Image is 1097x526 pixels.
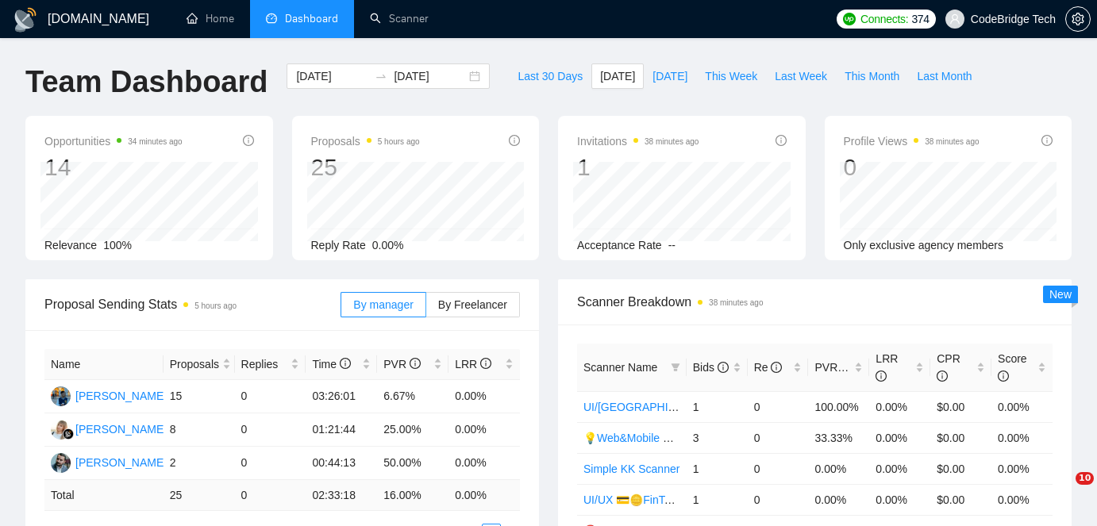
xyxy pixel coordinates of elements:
[718,362,729,373] span: info-circle
[51,386,71,406] img: SA
[394,67,466,85] input: End date
[340,358,351,369] span: info-circle
[844,132,980,151] span: Profile Views
[991,453,1053,484] td: 0.00%
[306,480,377,511] td: 02:33:18
[285,12,338,25] span: Dashboard
[377,447,448,480] td: 50.00%
[917,67,972,85] span: Last Month
[377,380,448,413] td: 6.67%
[687,484,748,515] td: 1
[312,358,350,371] span: Time
[509,135,520,146] span: info-circle
[164,349,235,380] th: Proposals
[377,480,448,511] td: 16.00 %
[311,239,366,251] span: Reply Rate
[448,413,520,447] td: 0.00%
[644,63,696,89] button: [DATE]
[771,362,782,373] span: info-circle
[930,422,991,453] td: $0.00
[577,292,1053,312] span: Scanner Breakdown
[194,301,237,310] time: 5 hours ago
[748,422,809,453] td: 0
[583,361,657,374] span: Scanner Name
[1066,13,1090,25] span: setting
[687,391,748,422] td: 1
[51,455,167,468] a: KK[PERSON_NAME]
[583,463,679,475] a: Simple KK Scanner
[164,380,235,413] td: 15
[583,432,764,444] a: 💡Web&Mobile UI/UX SaaS (Mariia)
[383,358,421,371] span: PVR
[75,454,167,471] div: [PERSON_NAME]
[876,371,887,382] span: info-circle
[668,239,676,251] span: --
[438,298,507,311] span: By Freelancer
[1049,288,1072,301] span: New
[63,428,74,440] img: gigradar-bm.png
[1076,472,1094,485] span: 10
[911,10,929,28] span: 374
[925,137,979,146] time: 38 minutes ago
[311,132,420,151] span: Proposals
[241,355,288,373] span: Replies
[908,63,980,89] button: Last Month
[1065,6,1091,32] button: setting
[448,480,520,511] td: 0.00 %
[372,239,404,251] span: 0.00%
[1041,135,1053,146] span: info-circle
[808,453,869,484] td: 0.00%
[128,137,182,146] time: 34 minutes ago
[709,298,763,307] time: 38 minutes ago
[13,7,38,33] img: logo
[577,132,699,151] span: Invitations
[518,67,583,85] span: Last 30 Days
[44,294,341,314] span: Proposal Sending Stats
[51,453,71,473] img: KK
[480,358,491,369] span: info-circle
[937,352,960,382] span: CPR
[44,349,164,380] th: Name
[370,12,429,25] a: searchScanner
[754,361,783,374] span: Re
[591,63,644,89] button: [DATE]
[775,67,827,85] span: Last Week
[353,298,413,311] span: By manager
[843,13,856,25] img: upwork-logo.png
[693,361,729,374] span: Bids
[652,67,687,85] span: [DATE]
[808,391,869,422] td: 100.00%
[375,70,387,83] span: to
[930,453,991,484] td: $0.00
[44,239,97,251] span: Relevance
[766,63,836,89] button: Last Week
[577,152,699,182] div: 1
[103,239,132,251] span: 100%
[600,67,635,85] span: [DATE]
[306,380,377,413] td: 03:26:01
[1043,472,1081,510] iframe: Intercom live chat
[44,132,183,151] span: Opportunities
[748,484,809,515] td: 0
[170,355,219,373] span: Proposals
[844,152,980,182] div: 0
[748,391,809,422] td: 0
[844,239,1004,251] span: Only exclusive agency members
[243,135,254,146] span: info-circle
[687,453,748,484] td: 1
[930,484,991,515] td: $0.00
[845,67,899,85] span: This Month
[776,135,787,146] span: info-circle
[808,484,869,515] td: 0.00%
[164,480,235,511] td: 25
[876,352,898,382] span: LRR
[296,67,368,85] input: Start date
[869,484,930,515] td: 0.00%
[235,380,306,413] td: 0
[448,380,520,413] td: 0.00%
[998,371,1009,382] span: info-circle
[187,12,234,25] a: homeHome
[44,480,164,511] td: Total
[836,63,908,89] button: This Month
[645,137,699,146] time: 38 minutes ago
